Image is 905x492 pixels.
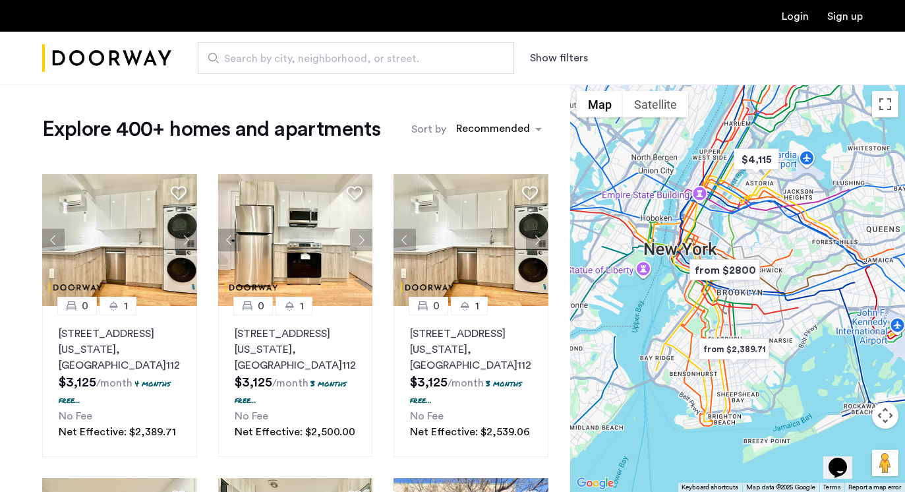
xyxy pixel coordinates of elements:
div: from $2,389.71 [693,334,774,364]
img: Google [573,475,617,492]
a: Cazamio Logo [42,34,171,83]
iframe: chat widget [823,439,865,479]
p: [STREET_ADDRESS][US_STATE] 11210 [59,326,181,373]
span: 1 [124,298,128,314]
a: 01[STREET_ADDRESS][US_STATE], [GEOGRAPHIC_DATA]112103 months free...No FeeNet Effective: $2,539.06 [394,306,548,457]
p: [STREET_ADDRESS][US_STATE] 11210 [235,326,357,373]
button: Keyboard shortcuts [682,483,738,492]
span: 1 [475,298,479,314]
img: 0560f859-1e4f-4f09-9498-44dfcbb59550_638898356379610271.png [42,174,197,306]
div: from $2800 [684,255,765,285]
span: $3,125 [410,376,448,389]
span: No Fee [235,411,268,421]
span: $3,125 [59,376,96,389]
span: No Fee [410,411,444,421]
sub: /month [96,378,132,388]
a: Login [782,11,809,22]
a: Open this area in Google Maps (opens a new window) [573,475,617,492]
button: Map camera controls [872,402,898,429]
div: $4,115 [728,144,784,174]
div: Recommended [454,121,530,140]
button: Previous apartment [218,229,241,251]
span: 0 [433,298,440,314]
span: Search by city, neighborhood, or street. [224,51,477,67]
span: 1 [300,298,304,314]
span: 0 [258,298,264,314]
button: Next apartment [526,229,548,251]
span: No Fee [59,411,92,421]
span: $3,125 [235,376,272,389]
img: logo [42,34,171,83]
span: Net Effective: $2,539.06 [410,427,530,437]
p: [STREET_ADDRESS][US_STATE] 11210 [410,326,532,373]
button: Next apartment [175,229,197,251]
span: Map data ©2025 Google [746,484,815,491]
p: 3 months free... [235,378,347,406]
a: 01[STREET_ADDRESS][US_STATE], [GEOGRAPHIC_DATA]112103 months free...No FeeNet Effective: $2,500.00 [218,306,373,457]
span: 0 [82,298,88,314]
ng-select: sort-apartment [450,117,548,141]
a: Report a map error [848,483,901,492]
input: Apartment Search [198,42,514,74]
button: Show or hide filters [530,50,588,66]
img: 0560f859-1e4f-4f09-9498-44dfcbb59550_638898357046226731.png [394,174,548,306]
sub: /month [448,378,484,388]
sub: /month [272,378,308,388]
span: Net Effective: $2,500.00 [235,427,355,437]
a: Registration [827,11,863,22]
button: Toggle fullscreen view [872,91,898,117]
a: Terms (opens in new tab) [823,483,840,492]
img: 0560f859-1e4f-4f09-9498-44dfcbb59550_638898357045560901.png [218,174,373,306]
h1: Explore 400+ homes and apartments [42,116,380,142]
button: Previous apartment [42,229,65,251]
button: Previous apartment [394,229,416,251]
button: Show satellite imagery [623,91,688,117]
label: Sort by [411,121,446,137]
button: Drag Pegman onto the map to open Street View [872,450,898,476]
span: Net Effective: $2,389.71 [59,427,176,437]
button: Next apartment [350,229,372,251]
a: 01[STREET_ADDRESS][US_STATE], [GEOGRAPHIC_DATA]112104 months free...No FeeNet Effective: $2,389.71 [42,306,197,457]
button: Show street map [577,91,623,117]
